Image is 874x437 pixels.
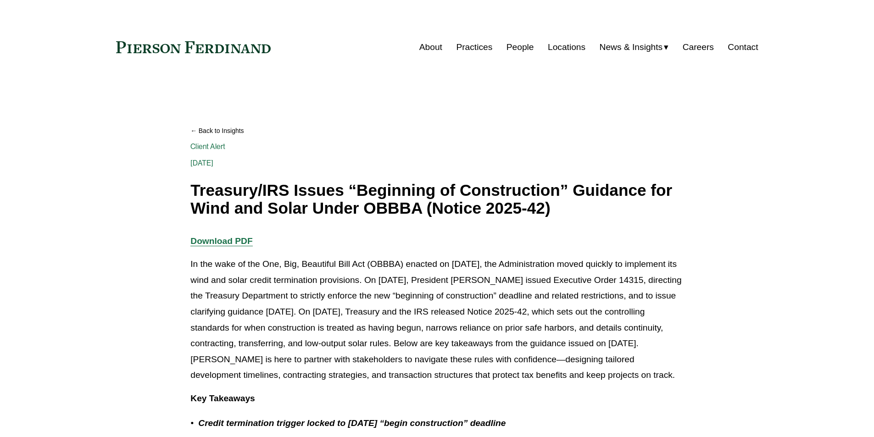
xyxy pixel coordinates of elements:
[198,418,506,428] em: Credit termination trigger locked to [DATE] “begin construction” deadline
[190,123,683,139] a: Back to Insights
[683,39,714,56] a: Careers
[728,39,758,56] a: Contact
[419,39,442,56] a: About
[548,39,585,56] a: Locations
[600,39,663,55] span: News & Insights
[190,142,225,151] a: Client Alert
[190,256,683,383] p: In the wake of the One, Big, Beautiful Bill Act (OBBBA) enacted on [DATE], the Administration mov...
[456,39,492,56] a: Practices
[190,159,213,167] span: [DATE]
[507,39,534,56] a: People
[600,39,669,56] a: folder dropdown
[190,182,683,217] h1: Treasury/IRS Issues “Beginning of Construction” Guidance for Wind and Solar Under OBBBA (Notice 2...
[190,393,255,403] strong: Key Takeaways
[190,236,252,246] a: Download PDF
